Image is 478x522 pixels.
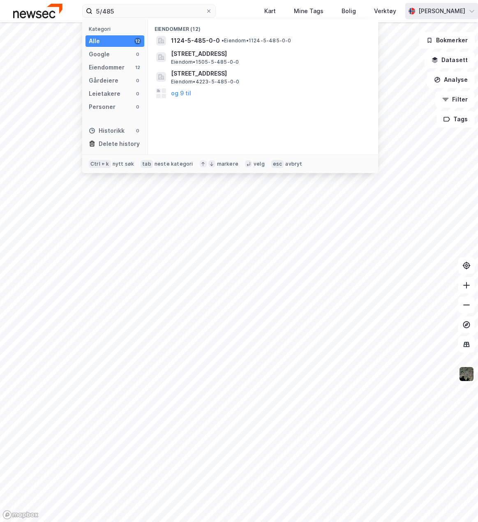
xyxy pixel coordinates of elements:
[418,6,465,16] div: [PERSON_NAME]
[342,6,356,16] div: Bolig
[294,6,323,16] div: Mine Tags
[222,37,291,44] span: Eiendom • 1124-5-485-0-0
[89,62,125,72] div: Eiendommer
[134,64,141,71] div: 12
[134,127,141,134] div: 0
[89,36,100,46] div: Alle
[13,4,62,18] img: newsec-logo.f6e21ccffca1b3a03d2d.png
[89,126,125,136] div: Historikk
[2,510,39,520] a: Mapbox homepage
[171,49,368,59] span: [STREET_ADDRESS]
[171,88,191,98] button: og 9 til
[148,19,378,34] div: Eiendommer (12)
[171,36,220,46] span: 1124-5-485-0-0
[134,77,141,84] div: 0
[437,483,478,522] iframe: Chat Widget
[254,161,265,167] div: velg
[141,160,153,168] div: tab
[436,111,475,127] button: Tags
[374,6,396,16] div: Verktøy
[427,72,475,88] button: Analyse
[92,5,206,17] input: Søk på adresse, matrikkel, gårdeiere, leietakere eller personer
[217,161,238,167] div: markere
[134,51,141,58] div: 0
[285,161,302,167] div: avbryt
[134,38,141,44] div: 12
[171,59,239,65] span: Eiendom • 1505-5-485-0-0
[437,483,478,522] div: Kontrollprogram for chat
[89,76,118,85] div: Gårdeiere
[134,104,141,110] div: 0
[435,91,475,108] button: Filter
[89,49,110,59] div: Google
[155,161,193,167] div: neste kategori
[89,102,115,112] div: Personer
[425,52,475,68] button: Datasett
[134,90,141,97] div: 0
[171,79,239,85] span: Eiendom • 4223-5-485-0-0
[264,6,276,16] div: Kart
[419,32,475,49] button: Bokmerker
[271,160,284,168] div: esc
[89,160,111,168] div: Ctrl + k
[89,89,120,99] div: Leietakere
[113,161,134,167] div: nytt søk
[459,366,474,382] img: 9k=
[171,69,368,79] span: [STREET_ADDRESS]
[99,139,140,149] div: Delete history
[89,26,144,32] div: Kategori
[222,37,224,44] span: •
